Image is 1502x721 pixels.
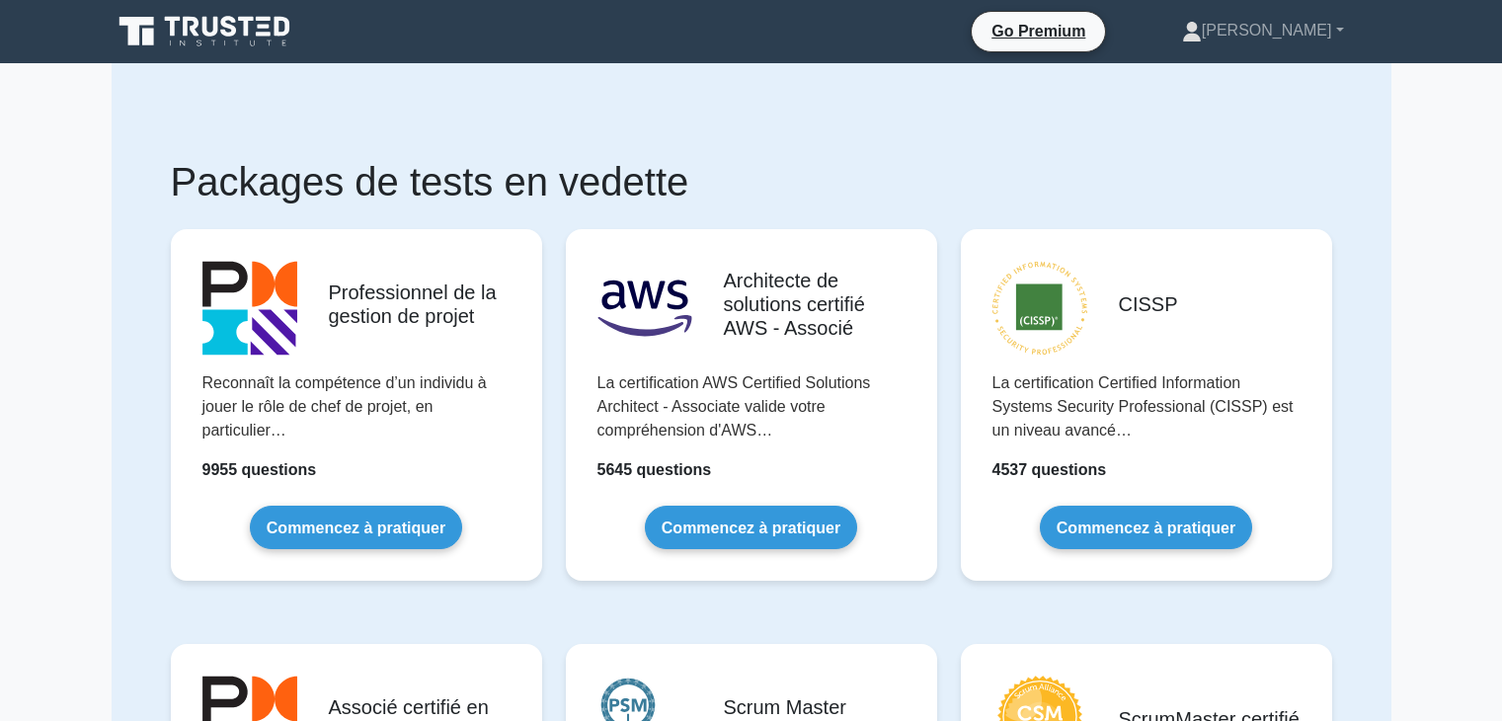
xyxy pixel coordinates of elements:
a: Commencez à pratiquer [645,506,857,548]
a: Go Premium [980,19,1097,43]
a: Commencez à pratiquer [250,506,462,548]
a: [PERSON_NAME] [1135,11,1391,50]
a: Commencez à pratiquer [1040,506,1252,548]
font: Packages de tests en vedette [171,160,689,203]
